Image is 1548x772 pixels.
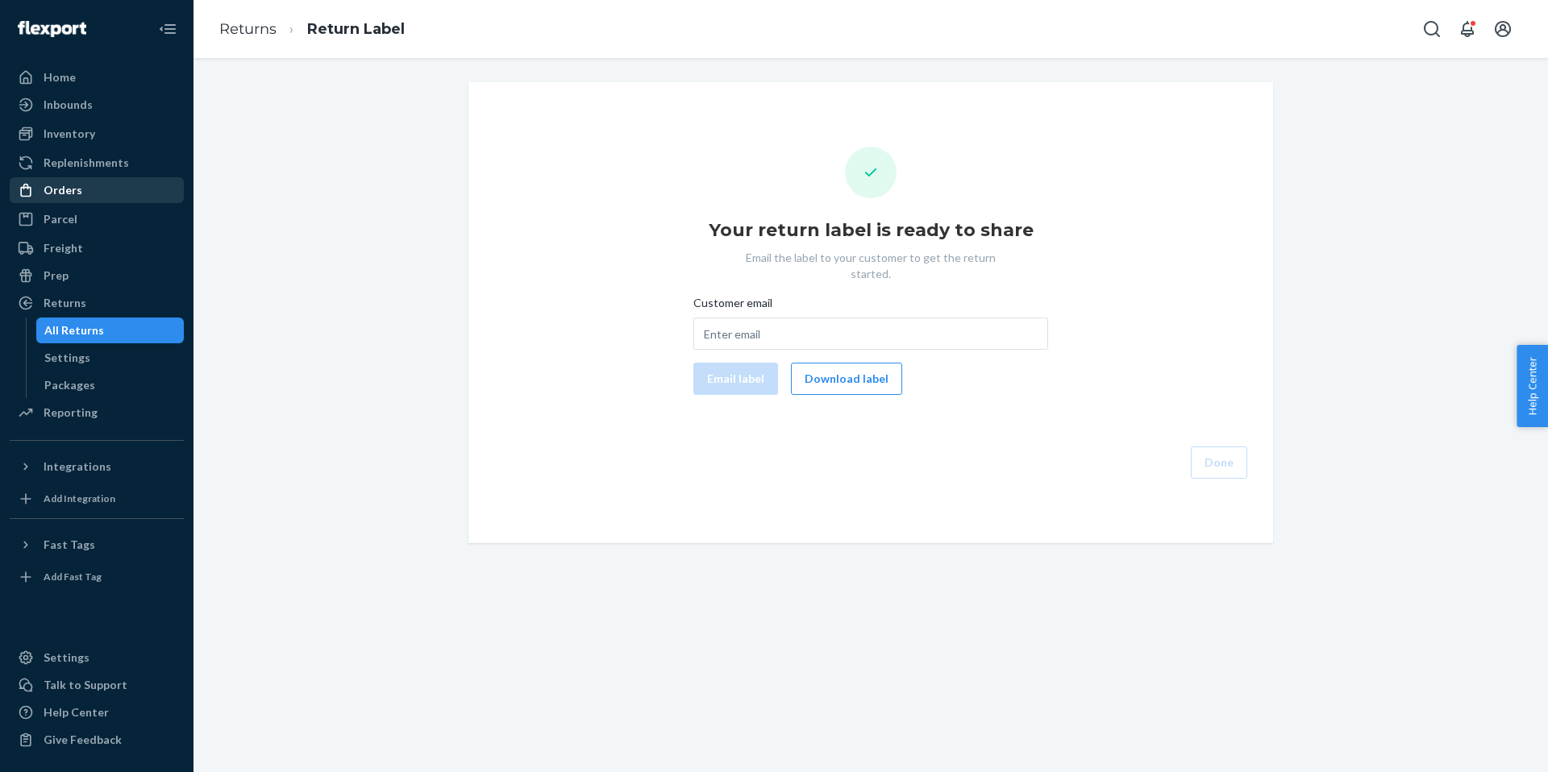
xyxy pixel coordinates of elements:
[44,732,122,748] div: Give Feedback
[219,20,277,38] a: Returns
[730,250,1012,282] p: Email the label to your customer to get the return started.
[18,21,86,37] img: Flexport logo
[10,454,184,479] button: Integrations
[10,400,184,425] a: Reporting
[36,318,185,343] a: All Returns
[1416,13,1448,45] button: Open Search Box
[693,363,778,395] button: Email label
[1191,446,1247,479] button: Done
[10,486,184,512] a: Add Integration
[36,372,185,398] a: Packages
[44,97,93,113] div: Inbounds
[307,20,405,38] a: Return Label
[34,11,92,26] span: Support
[10,532,184,558] button: Fast Tags
[10,64,184,90] a: Home
[693,318,1048,350] input: Customer email
[10,672,184,698] button: Talk to Support
[44,704,109,720] div: Help Center
[206,6,418,53] ol: breadcrumbs
[44,322,104,338] div: All Returns
[10,177,184,203] a: Orders
[10,699,184,725] a: Help Center
[693,295,772,318] span: Customer email
[44,570,102,583] div: Add Fast Tag
[709,218,1034,243] h1: Your return label is ready to share
[10,150,184,176] a: Replenishments
[44,405,98,421] div: Reporting
[44,69,76,85] div: Home
[152,13,184,45] button: Close Navigation
[1451,13,1483,45] button: Open notifications
[10,92,184,118] a: Inbounds
[44,377,95,393] div: Packages
[44,155,129,171] div: Replenishments
[36,345,185,371] a: Settings
[44,459,111,475] div: Integrations
[10,645,184,670] a: Settings
[44,268,69,284] div: Prep
[1517,345,1548,427] button: Help Center
[10,121,184,147] a: Inventory
[10,206,184,232] a: Parcel
[10,727,184,753] button: Give Feedback
[44,182,82,198] div: Orders
[44,295,86,311] div: Returns
[44,211,77,227] div: Parcel
[44,240,83,256] div: Freight
[44,126,95,142] div: Inventory
[10,263,184,288] a: Prep
[44,650,89,666] div: Settings
[44,350,90,366] div: Settings
[44,492,115,505] div: Add Integration
[791,363,902,395] button: Download label
[44,677,127,693] div: Talk to Support
[1487,13,1519,45] button: Open account menu
[10,235,184,261] a: Freight
[10,290,184,316] a: Returns
[10,564,184,590] a: Add Fast Tag
[44,537,95,553] div: Fast Tags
